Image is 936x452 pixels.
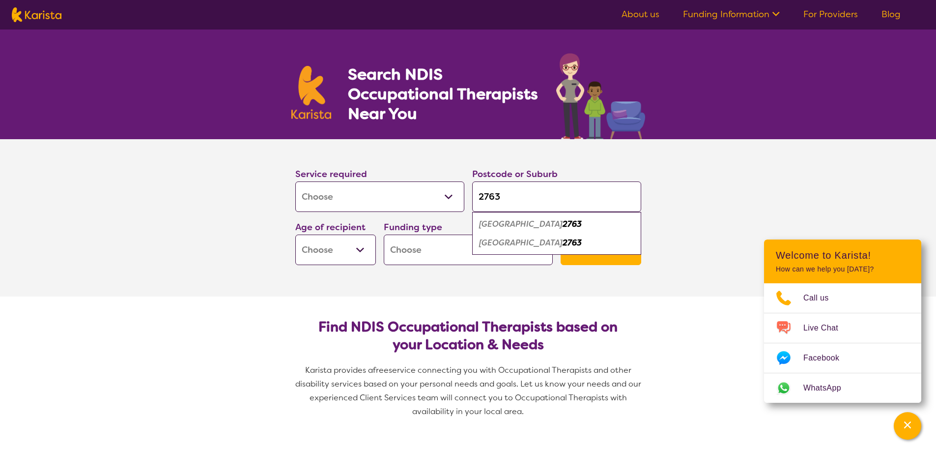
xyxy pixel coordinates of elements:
a: Blog [881,8,901,20]
span: Karista provides a [305,365,373,375]
span: Call us [803,291,841,305]
label: Age of recipient [295,221,366,233]
em: [GEOGRAPHIC_DATA] [479,219,563,229]
button: Channel Menu [894,412,921,440]
a: About us [622,8,659,20]
label: Service required [295,168,367,180]
ul: Choose channel [764,283,921,403]
a: Web link opens in a new tab. [764,373,921,403]
a: For Providers [803,8,858,20]
a: Funding Information [683,8,780,20]
span: Live Chat [803,321,850,335]
label: Funding type [384,221,442,233]
em: 2763 [563,219,582,229]
img: occupational-therapy [556,53,645,139]
span: WhatsApp [803,381,853,395]
img: Karista logo [291,66,332,119]
img: Karista logo [12,7,61,22]
div: Acacia Gardens 2763 [477,215,636,234]
div: Channel Menu [764,240,921,403]
span: Facebook [803,351,851,365]
label: Postcode or Suburb [472,168,558,180]
p: How can we help you [DATE]? [776,265,909,273]
div: Quakers Hill 2763 [477,234,636,252]
h2: Find NDIS Occupational Therapists based on your Location & Needs [303,318,633,354]
input: Type [472,181,641,212]
h1: Search NDIS Occupational Therapists Near You [348,64,539,123]
em: 2763 [563,238,582,248]
em: [GEOGRAPHIC_DATA] [479,238,563,248]
span: free [373,365,389,375]
span: service connecting you with Occupational Therapists and other disability services based on your p... [295,365,643,417]
h2: Welcome to Karista! [776,249,909,261]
